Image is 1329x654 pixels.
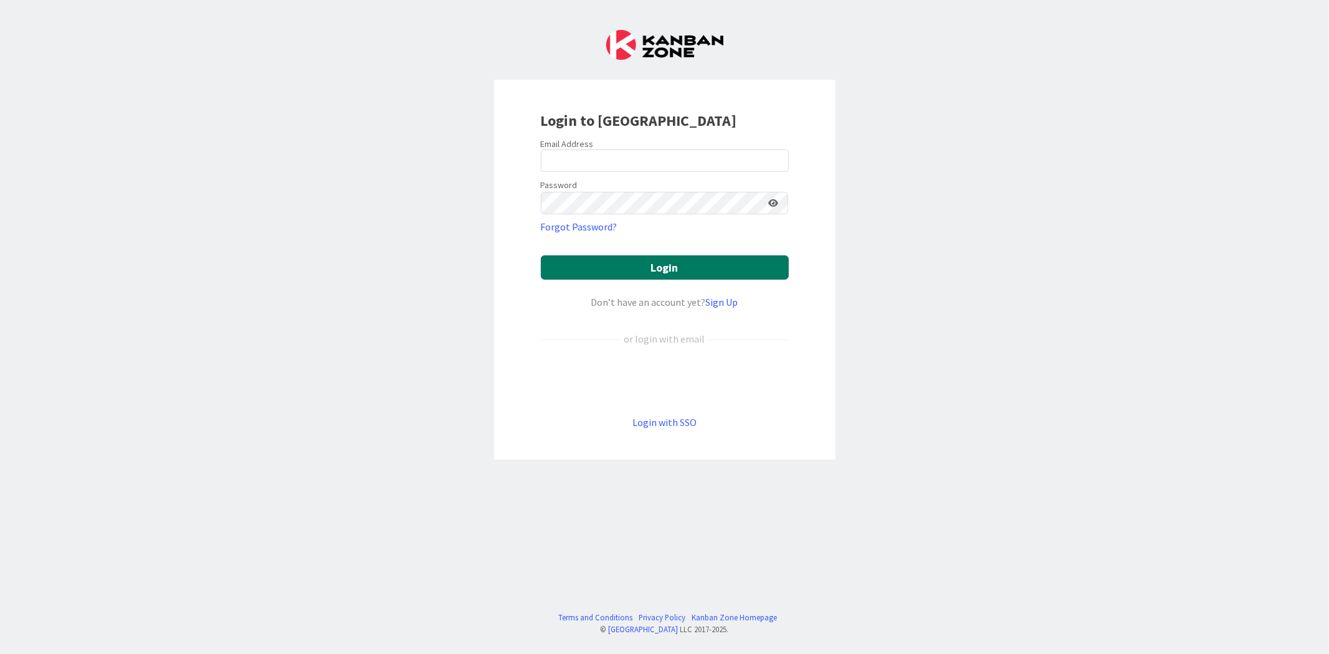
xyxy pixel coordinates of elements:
[609,624,679,634] a: [GEOGRAPHIC_DATA]
[606,30,723,60] img: Kanban Zone
[632,416,697,429] a: Login with SSO
[541,138,594,149] label: Email Address
[541,179,578,192] label: Password
[541,219,617,234] a: Forgot Password?
[706,296,738,308] a: Sign Up
[692,612,777,623] a: Kanban Zone Homepage
[541,111,737,130] b: Login to [GEOGRAPHIC_DATA]
[552,623,777,635] div: © LLC 2017- 2025 .
[621,331,708,346] div: or login with email
[535,367,795,394] iframe: Sign in with Google Button
[541,255,789,280] button: Login
[541,295,789,310] div: Don’t have an account yet?
[558,612,632,623] a: Terms and Conditions
[639,612,685,623] a: Privacy Policy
